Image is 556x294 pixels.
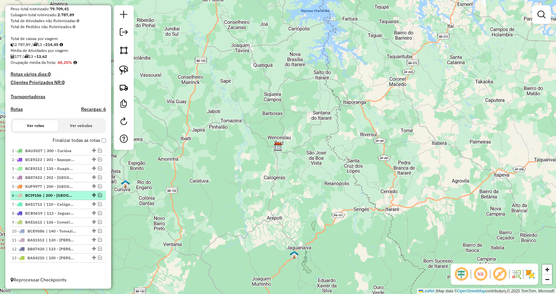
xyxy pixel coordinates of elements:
[25,202,42,207] span: BAS1713
[117,115,130,130] a: Reroteirizar Sessão
[12,148,42,153] span: 1 -
[12,166,42,171] span: 3 -
[12,193,41,198] span: 6 -
[24,55,28,59] i: Total de rotas
[121,180,130,188] img: PA - Curiúva
[62,79,65,85] strong: 0
[50,6,69,11] strong: 79.709,41
[11,106,23,112] a: Rotas
[25,175,42,180] span: BBS7423
[545,265,549,273] span: +
[525,269,535,279] img: Exibir/Ocultar setores
[117,8,130,23] a: Nova sessão e pesquisa
[48,71,51,77] strong: 0
[44,148,74,154] span: 300 - Curiúva
[92,193,96,197] em: Alterar sequência das rotas
[98,211,102,215] em: Visualizar rota
[98,256,102,260] em: Visualizar rota
[12,237,44,242] span: 11 -
[25,220,42,225] span: BAS1613
[98,193,102,197] em: Visualizar rota
[25,148,42,153] span: BAU3527
[44,201,74,207] span: 110 - Calógeras, 111 - Arapoti, 112 - Jaguariaíva
[92,202,96,206] em: Alterar sequência das rotas
[92,220,96,224] em: Alterar sequência das rotas
[53,137,106,144] label: Finalizar todas as rotas
[45,42,58,47] strong: 214,45
[92,175,96,179] em: Alterar sequência das rotas
[92,166,96,170] em: Alterar sequência das rotas
[417,288,556,294] div: Map data © contributors,© 2025 TomTom, Microsoft
[11,55,15,59] i: Total de Atividades
[92,256,96,260] em: Alterar sequência das rotas
[98,166,102,170] em: Visualizar rota
[58,12,74,17] strong: 2.787,89
[27,255,44,260] span: BAS4210
[92,157,96,161] em: Alterar sequência das rotas
[44,166,74,172] span: 135 - Guapirama
[43,192,73,198] span: 200 - Santo Antônio da Platina
[117,97,130,112] a: Criar modelo
[492,266,508,282] span: Exibir rótulo
[92,247,96,251] em: Alterar sequência das rotas
[12,229,44,233] span: 10 -
[116,80,131,95] a: Criar rota
[98,247,102,251] em: Visualizar rota
[44,184,74,189] span: 200 - Santo Antônio da Platina
[545,275,549,283] span: −
[119,46,128,55] img: Selecionar atividades - polígono
[46,255,76,261] span: 100 - Wenceslau Braz, 130 - Siqueira Campos
[98,184,102,188] em: Visualizar rota
[92,211,96,215] em: Alterar sequência das rotas
[12,220,42,225] span: 9 -
[73,61,77,64] em: Média calculada utilizando a maior ocupação (%Peso ou %Cubagem) de cada rota da sessão. Rotas cro...
[77,18,79,23] strong: 0
[98,238,102,242] em: Visualizar rota
[274,143,282,151] img: VIRGINIA NORTE PIONEIRO
[11,48,106,54] div: Média de Atividades por viagem:
[511,269,522,279] img: Fluxo de ruas
[60,43,63,47] i: Meta Caixas/viagem: 1,00 Diferença: 213,45
[44,210,74,216] span: 112 - Jaguariaíva
[119,65,128,75] img: Selecionar atividades - laço
[11,12,106,18] div: Cubagem total roteirizado:
[25,211,42,216] span: BCB5619
[92,184,96,188] em: Alterar sequência das rotas
[25,166,42,171] span: BCE9212
[25,193,41,198] span: BCI9156
[12,246,44,251] span: 12 -
[27,237,44,242] span: BAS1513
[44,175,74,181] span: 202 - Ribeirão do Pinhal
[473,266,488,282] span: Ocultar NR
[11,71,106,77] h4: Rotas vários dias:
[33,43,37,47] i: Total de rotas
[46,237,76,243] span: 130 - Siqueira Campos
[58,120,104,131] button: Ver veículos
[92,238,96,242] em: Alterar sequência das rotas
[12,175,42,180] span: 4 -
[11,42,106,48] div: 2.787,89 / 13 =
[117,25,130,40] a: Exportar sessão
[436,289,437,293] span: |
[11,24,106,30] div: Total de Pedidos não Roteirizados:
[98,157,102,161] em: Visualizar rota
[11,18,106,24] div: Total de Atividades não Roteirizadas:
[12,157,42,162] span: 2 -
[12,211,42,216] span: 8 -
[542,274,552,284] a: Zoom out
[12,255,44,260] span: 13 -
[542,265,552,274] a: Zoom in
[98,175,102,179] em: Visualizar rota
[73,24,75,29] strong: 0
[419,289,435,293] a: Leaflet
[11,36,106,42] div: Total de caixas por viagem:
[98,220,102,224] em: Visualizar rota
[44,219,74,225] span: 136 - Conselheiro Mairinck, 141 - Pinhalão
[11,60,56,65] span: Ocupação média da frota:
[46,246,76,252] span: 133 - Joaquim Távora
[27,246,44,251] span: BBS7420
[92,229,96,233] em: Alterar sequência das rotas
[11,80,106,85] h4: Clientes Priorizados NR:
[36,54,47,59] strong: 13,62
